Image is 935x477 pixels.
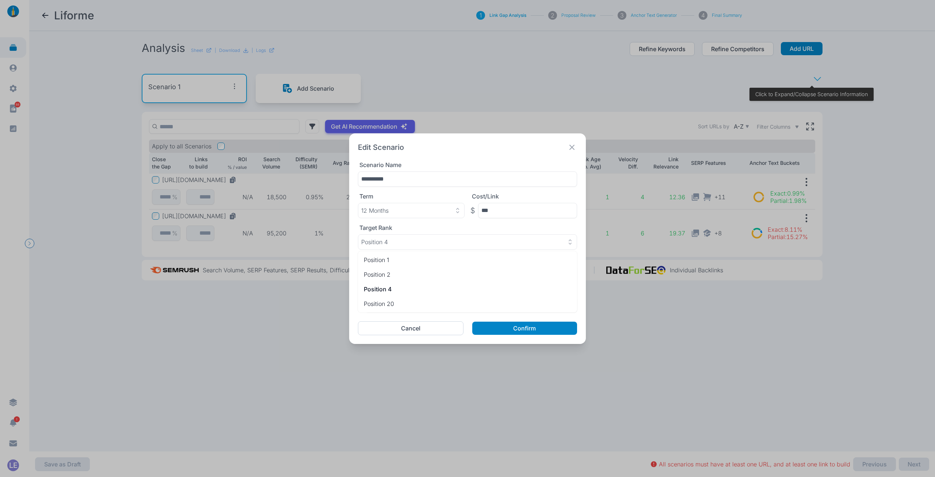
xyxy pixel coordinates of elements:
p: 12 Months [361,207,389,214]
h2: Edit Scenario [358,142,404,152]
label: Term [359,193,373,200]
label: Scenario Name [359,161,401,169]
button: 12 Months [358,203,465,218]
button: Cancel [358,321,463,335]
p: Position 4 [364,285,571,294]
p: $ [470,205,475,216]
p: Position 20 [364,299,571,308]
button: Confirm [472,322,577,335]
ul: Position 4 [358,251,577,313]
button: Position 4 [358,234,577,250]
p: Position 4 [361,238,388,246]
p: Position 1 [364,255,571,264]
label: Cost/Link [472,193,499,200]
p: Position 2 [364,270,571,279]
label: Target Rank [359,224,392,231]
